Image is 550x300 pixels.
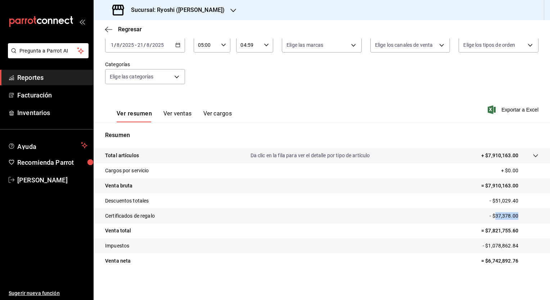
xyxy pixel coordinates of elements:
[490,197,538,205] p: - $51,029.40
[9,290,87,297] span: Sugerir nueva función
[251,152,370,159] p: Da clic en la fila para ver el detalle por tipo de artículo
[463,41,515,49] span: Elige los tipos de orden
[105,167,149,174] p: Cargos por servicio
[481,182,538,190] p: = $7,910,163.00
[117,110,152,122] button: Ver resumen
[144,42,146,48] span: /
[17,73,87,82] span: Reportes
[118,26,142,33] span: Regresar
[501,167,538,174] p: + $0.00
[287,41,323,49] span: Elige las marcas
[17,158,87,167] span: Recomienda Parrot
[8,43,89,58] button: Pregunta a Parrot AI
[203,110,232,122] button: Ver cargos
[79,19,85,24] button: open_drawer_menu
[105,26,142,33] button: Regresar
[120,42,122,48] span: /
[17,141,78,150] span: Ayuda
[105,227,131,235] p: Venta total
[17,90,87,100] span: Facturación
[110,73,154,80] span: Elige las categorías
[105,197,149,205] p: Descuentos totales
[122,42,134,48] input: ----
[152,42,164,48] input: ----
[150,42,152,48] span: /
[375,41,433,49] span: Elige los canales de venta
[114,42,116,48] span: /
[105,182,132,190] p: Venta bruta
[481,227,538,235] p: = $7,821,755.60
[125,6,225,14] h3: Sucursal: Ryoshi ([PERSON_NAME])
[111,42,114,48] input: --
[137,42,144,48] input: --
[135,42,136,48] span: -
[105,212,155,220] p: Certificados de regalo
[483,242,538,250] p: - $1,078,862.84
[105,131,538,140] p: Resumen
[105,257,131,265] p: Venta neta
[117,110,232,122] div: navigation tabs
[116,42,120,48] input: --
[5,52,89,60] a: Pregunta a Parrot AI
[105,242,129,250] p: Impuestos
[490,212,538,220] p: - $37,378.00
[481,257,538,265] p: = $6,742,892.76
[17,108,87,118] span: Inventarios
[146,42,150,48] input: --
[163,110,192,122] button: Ver ventas
[105,62,185,67] label: Categorías
[481,152,518,159] p: + $7,910,163.00
[105,152,139,159] p: Total artículos
[489,105,538,114] button: Exportar a Excel
[17,175,87,185] span: [PERSON_NAME]
[19,47,77,55] span: Pregunta a Parrot AI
